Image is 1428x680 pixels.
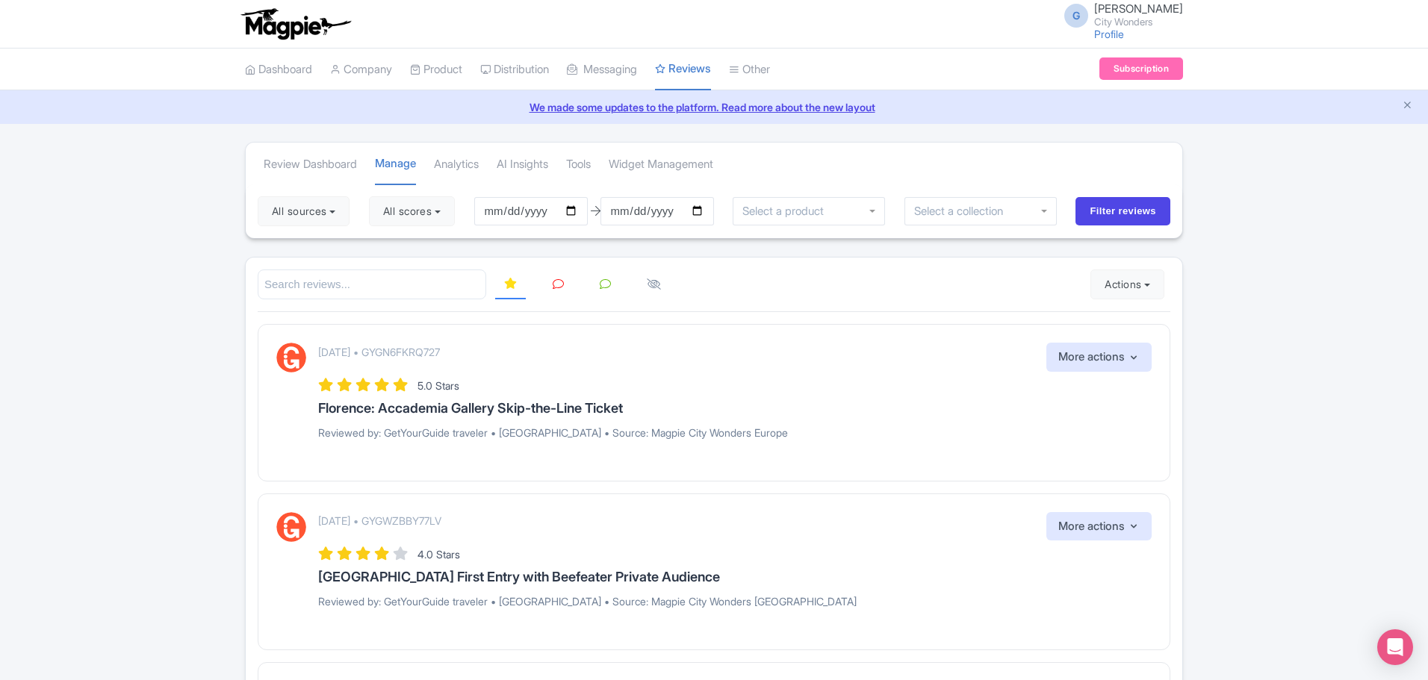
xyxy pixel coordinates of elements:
[417,379,459,392] span: 5.0 Stars
[1046,512,1152,541] button: More actions
[245,49,312,90] a: Dashboard
[238,7,353,40] img: logo-ab69f6fb50320c5b225c76a69d11143b.png
[566,144,591,185] a: Tools
[417,548,460,561] span: 4.0 Stars
[914,205,1013,218] input: Select a collection
[1377,629,1413,665] div: Open Intercom Messenger
[276,343,306,372] img: GetYourGuide Logo
[1046,343,1152,372] button: More actions
[330,49,392,90] a: Company
[375,143,416,186] a: Manage
[729,49,770,90] a: Other
[318,425,1152,440] p: Reviewed by: GetYourGuide traveler • [GEOGRAPHIC_DATA] • Source: Magpie City Wonders Europe
[318,513,441,528] p: [DATE] • GYGWZBBY77LV
[318,344,440,360] p: [DATE] • GYGN6FKRQ727
[1094,28,1124,40] a: Profile
[1094,1,1183,16] span: [PERSON_NAME]
[742,205,832,218] input: Select a product
[1064,4,1088,28] span: G
[567,49,637,90] a: Messaging
[258,196,350,226] button: All sources
[318,593,1152,609] p: Reviewed by: GetYourGuide traveler • [GEOGRAPHIC_DATA] • Source: Magpie City Wonders [GEOGRAPHIC_...
[1075,197,1170,225] input: Filter reviews
[369,196,455,226] button: All scores
[497,144,548,185] a: AI Insights
[318,401,1152,416] h3: Florence: Accademia Gallery Skip-the-Line Ticket
[1402,98,1413,115] button: Close announcement
[434,144,479,185] a: Analytics
[410,49,462,90] a: Product
[318,570,1152,584] h3: [GEOGRAPHIC_DATA] First Entry with Beefeater Private Audience
[655,49,711,91] a: Reviews
[276,512,306,542] img: GetYourGuide Logo
[609,144,713,185] a: Widget Management
[1099,57,1183,80] a: Subscription
[1055,3,1183,27] a: G [PERSON_NAME] City Wonders
[264,144,357,185] a: Review Dashboard
[480,49,549,90] a: Distribution
[258,269,486,300] input: Search reviews...
[9,99,1419,115] a: We made some updates to the platform. Read more about the new layout
[1090,269,1164,299] button: Actions
[1094,17,1183,27] small: City Wonders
